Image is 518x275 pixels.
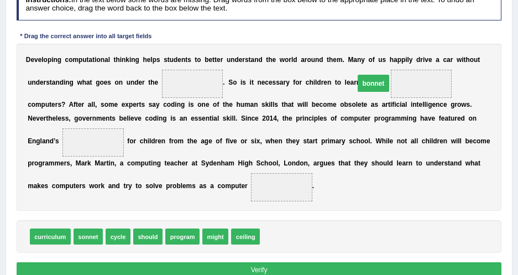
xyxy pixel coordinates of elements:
b: s [467,101,470,108]
b: l [41,56,43,64]
b: t [139,101,142,108]
b: o [69,56,72,64]
b: k [265,101,269,108]
b: s [383,56,386,64]
b: n [231,56,234,64]
b: g [135,56,139,64]
b: n [53,56,57,64]
b: n [315,56,319,64]
b: a [152,101,156,108]
b: b [312,101,316,108]
b: f [373,56,375,64]
b: c [443,56,447,64]
b: n [101,56,104,64]
span: bonnet [358,75,389,92]
b: f [293,78,295,86]
b: e [261,78,265,86]
b: p [397,56,401,64]
b: i [405,56,407,64]
b: p [48,56,51,64]
b: g [57,56,61,64]
b: t [214,56,217,64]
b: . [223,78,224,86]
b: u [240,101,244,108]
b: y [409,56,413,64]
b: l [93,101,95,108]
b: e [122,101,125,108]
b: f [74,101,76,108]
b: n [412,101,416,108]
b: . [343,56,344,64]
b: y [286,78,290,86]
b: u [227,56,231,64]
b: t [362,101,364,108]
b: h [390,56,394,64]
b: t [76,101,78,108]
b: t [281,101,284,108]
b: i [175,101,176,108]
b: n [65,78,69,86]
b: l [405,101,407,108]
b: o [197,101,201,108]
b: a [371,101,375,108]
b: b [344,101,348,108]
b: t [148,78,150,86]
b: i [462,56,463,64]
b: o [96,56,100,64]
b: t [417,101,419,108]
b: t [92,56,95,64]
b: t [478,56,480,64]
b: s [274,101,278,108]
b: g [428,101,432,108]
b: i [250,78,252,86]
b: u [170,56,174,64]
b: e [40,78,44,86]
b: o [323,101,327,108]
b: s [149,101,153,108]
b: s [187,56,191,64]
b: i [189,101,190,108]
b: e [177,56,181,64]
span: Drop target [391,70,452,98]
b: h [284,101,287,108]
b: a [301,56,305,64]
b: n [254,101,258,108]
b: s [374,101,378,108]
b: r [385,101,388,108]
b: t [463,56,465,64]
b: e [217,56,221,64]
b: p [153,56,156,64]
b: A [69,101,74,108]
b: i [400,101,401,108]
b: e [229,101,233,108]
b: t [49,101,51,108]
b: e [38,56,42,64]
b: o [104,101,108,108]
b: i [302,101,304,108]
b: r [420,56,423,64]
b: c [320,101,323,108]
b: d [416,56,420,64]
b: p [41,101,45,108]
b: d [317,78,321,86]
b: n [327,78,331,86]
b: t [223,101,225,108]
b: a [288,101,292,108]
b: l [306,101,308,108]
b: i [394,101,396,108]
b: l [91,101,93,108]
b: n [181,56,185,64]
b: s [273,78,276,86]
b: s [348,101,352,108]
b: u [28,78,32,86]
b: a [104,56,108,64]
b: o [307,56,311,64]
b: e [239,56,243,64]
b: h [82,78,86,86]
b: o [233,78,237,86]
b: t [50,78,52,86]
b: i [411,101,412,108]
b: e [206,101,210,108]
b: p [79,56,82,64]
b: e [432,101,436,108]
